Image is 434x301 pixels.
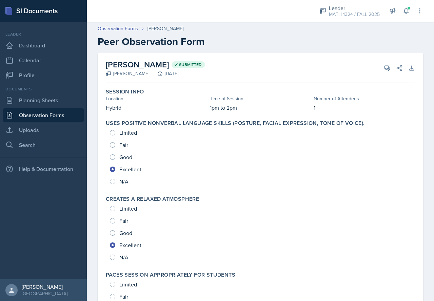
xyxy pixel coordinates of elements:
[3,53,84,67] a: Calendar
[3,123,84,137] a: Uploads
[210,95,311,102] div: Time of Session
[329,11,380,18] div: MATH 1324 / FALL 2025
[22,283,67,290] div: [PERSON_NAME]
[3,68,84,82] a: Profile
[329,4,380,12] div: Leader
[210,104,311,112] p: 1pm to 2pm
[22,290,67,297] div: [GEOGRAPHIC_DATA]
[106,88,144,95] label: Session Info
[98,36,423,48] h2: Peer Observation Form
[106,120,365,127] label: Uses positive nonverbal language skills (posture, facial expression, tone of voice).
[314,95,415,102] div: Number of Attendees
[3,108,84,122] a: Observation Forms
[3,39,84,52] a: Dashboard
[3,93,84,107] a: Planning Sheets
[3,31,84,37] div: Leader
[3,162,84,176] div: Help & Documentation
[106,95,207,102] div: Location
[149,70,178,77] div: [DATE]
[106,272,235,278] label: Paces session appropriately for students
[147,25,183,32] div: [PERSON_NAME]
[3,86,84,92] div: Documents
[106,104,207,112] p: Hybrid
[106,59,205,71] h2: [PERSON_NAME]
[106,70,149,77] div: [PERSON_NAME]
[98,25,138,32] a: Observation Forms
[106,196,199,202] label: Creates a relaxed atmosphere
[179,62,202,67] span: Submitted
[3,138,84,152] a: Search
[314,104,415,112] p: 1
